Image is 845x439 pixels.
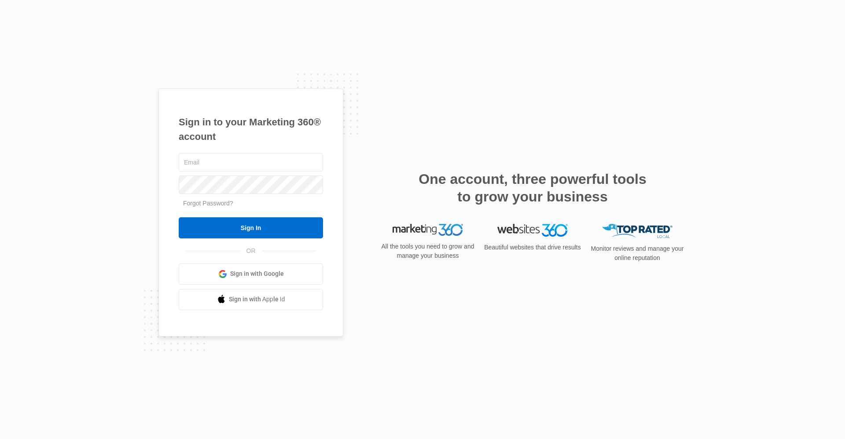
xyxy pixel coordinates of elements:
[483,243,582,252] p: Beautiful websites that drive results
[179,153,323,172] input: Email
[183,200,233,207] a: Forgot Password?
[416,170,649,205] h2: One account, three powerful tools to grow your business
[179,217,323,238] input: Sign In
[240,246,262,256] span: OR
[229,295,285,304] span: Sign in with Apple Id
[179,289,323,310] a: Sign in with Apple Id
[179,263,323,285] a: Sign in with Google
[393,224,463,236] img: Marketing 360
[602,224,672,238] img: Top Rated Local
[588,244,687,263] p: Monitor reviews and manage your online reputation
[179,115,323,144] h1: Sign in to your Marketing 360® account
[497,224,568,237] img: Websites 360
[378,242,477,260] p: All the tools you need to grow and manage your business
[230,269,284,278] span: Sign in with Google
